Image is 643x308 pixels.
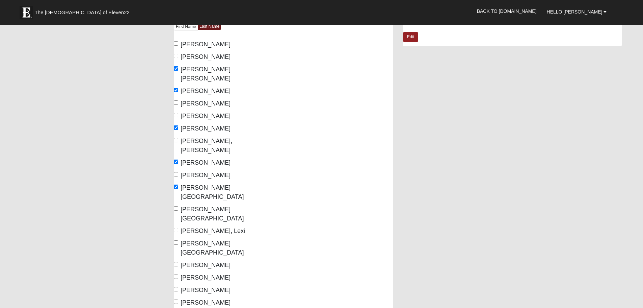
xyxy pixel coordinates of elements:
[181,184,244,200] span: [PERSON_NAME][GEOGRAPHIC_DATA]
[181,100,231,107] span: [PERSON_NAME]
[181,66,231,82] span: [PERSON_NAME] [PERSON_NAME]
[174,138,178,142] input: [PERSON_NAME], [PERSON_NAME]
[174,100,178,105] input: [PERSON_NAME]
[181,159,231,166] span: [PERSON_NAME]
[403,32,418,42] a: Edit
[181,41,231,48] span: [PERSON_NAME]
[174,113,178,117] input: [PERSON_NAME]
[174,185,178,189] input: [PERSON_NAME][GEOGRAPHIC_DATA]
[174,160,178,164] input: [PERSON_NAME]
[181,138,232,153] span: [PERSON_NAME], [PERSON_NAME]
[181,287,231,293] span: [PERSON_NAME]
[174,125,178,130] input: [PERSON_NAME]
[547,9,602,15] span: Hello [PERSON_NAME]
[20,6,33,19] img: Eleven22 logo
[174,240,178,245] input: [PERSON_NAME][GEOGRAPHIC_DATA]
[181,125,231,132] span: [PERSON_NAME]
[472,3,542,20] a: Back to [DOMAIN_NAME]
[181,274,231,281] span: [PERSON_NAME]
[542,3,612,20] a: Hello [PERSON_NAME]
[174,41,178,46] input: [PERSON_NAME]
[181,262,231,268] span: [PERSON_NAME]
[16,2,151,19] a: The [DEMOGRAPHIC_DATA] of Eleven22
[181,240,244,256] span: [PERSON_NAME][GEOGRAPHIC_DATA]
[181,53,231,60] span: [PERSON_NAME]
[35,9,130,16] span: The [DEMOGRAPHIC_DATA] of Eleven22
[198,23,221,30] a: Last Name
[181,113,231,119] span: [PERSON_NAME]
[181,172,231,179] span: [PERSON_NAME]
[174,287,178,291] input: [PERSON_NAME]
[174,275,178,279] input: [PERSON_NAME]
[174,23,198,30] a: First Name
[181,88,231,94] span: [PERSON_NAME]
[174,66,178,71] input: [PERSON_NAME] [PERSON_NAME]
[174,228,178,232] input: [PERSON_NAME], Lexi
[181,206,244,222] span: [PERSON_NAME][GEOGRAPHIC_DATA]
[174,172,178,176] input: [PERSON_NAME]
[174,206,178,211] input: [PERSON_NAME][GEOGRAPHIC_DATA]
[174,54,178,58] input: [PERSON_NAME]
[181,228,245,234] span: [PERSON_NAME], Lexi
[174,88,178,92] input: [PERSON_NAME]
[174,262,178,266] input: [PERSON_NAME]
